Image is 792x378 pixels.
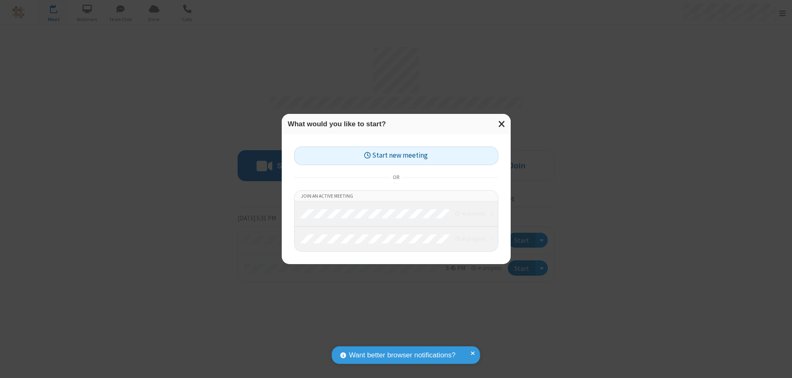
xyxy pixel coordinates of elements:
button: Start new meeting [294,146,498,165]
button: Close modal [493,114,511,134]
span: Want better browser notifications? [349,350,455,361]
span: or [389,172,403,183]
em: in progress [455,235,485,243]
em: in progress [455,210,485,217]
h3: What would you like to start? [288,120,504,128]
li: Join an active meeting [295,191,498,201]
